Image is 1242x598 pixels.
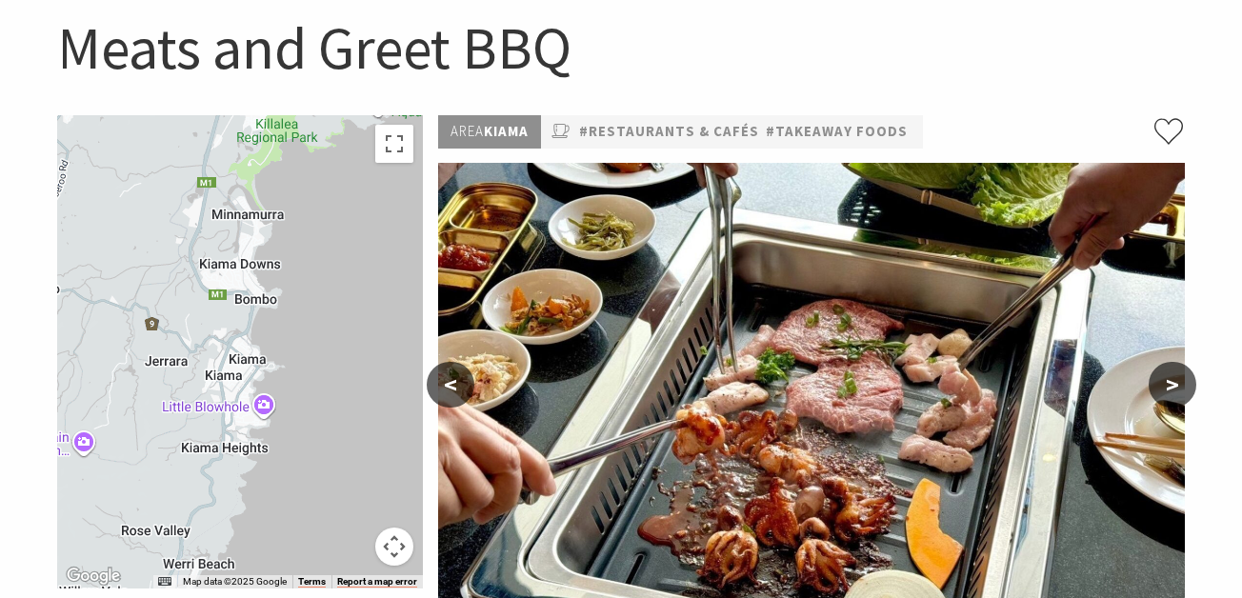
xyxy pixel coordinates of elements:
span: Map data ©2025 Google [183,576,287,587]
button: Keyboard shortcuts [158,575,171,588]
a: Report a map error [337,576,417,588]
img: Google [62,564,125,588]
a: #Takeaway Foods [766,120,908,144]
button: Map camera controls [375,528,413,566]
a: Terms (opens in new tab) [298,576,326,588]
span: Area [451,122,484,140]
button: Toggle fullscreen view [375,125,413,163]
p: Kiama [438,115,541,149]
h1: Meats and Greet BBQ [57,10,1185,87]
a: Open this area in Google Maps (opens a new window) [62,564,125,588]
a: #Restaurants & Cafés [579,120,759,144]
button: < [427,362,474,408]
button: > [1149,362,1196,408]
